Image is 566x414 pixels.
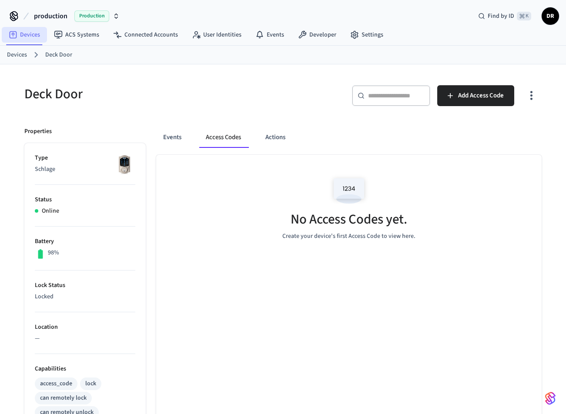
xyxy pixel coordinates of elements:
[545,391,556,405] img: SeamLogoGradient.69752ec5.svg
[45,50,72,60] a: Deck Door
[471,8,538,24] div: Find by ID⌘ K
[258,127,292,148] button: Actions
[35,292,135,301] p: Locked
[42,207,59,216] p: Online
[291,210,407,228] h5: No Access Codes yet.
[248,27,291,43] a: Events
[106,27,185,43] a: Connected Accounts
[35,281,135,290] p: Lock Status
[488,12,514,20] span: Find by ID
[156,127,188,148] button: Events
[343,27,390,43] a: Settings
[40,379,72,388] div: access_code
[282,232,415,241] p: Create your device's first Access Code to view here.
[2,27,47,43] a: Devices
[48,248,59,257] p: 98%
[24,127,52,136] p: Properties
[291,27,343,43] a: Developer
[543,8,558,24] span: DR
[7,50,27,60] a: Devices
[35,237,135,246] p: Battery
[24,85,278,103] h5: Deck Door
[74,10,109,22] span: Production
[35,334,135,343] p: —
[185,27,248,43] a: User Identities
[40,394,87,403] div: can remotely lock
[458,90,504,101] span: Add Access Code
[329,172,368,209] img: Access Codes Empty State
[35,195,135,204] p: Status
[35,364,135,374] p: Capabilities
[156,127,542,148] div: ant example
[437,85,514,106] button: Add Access Code
[542,7,559,25] button: DR
[85,379,96,388] div: lock
[517,12,531,20] span: ⌘ K
[47,27,106,43] a: ACS Systems
[114,154,135,175] img: Schlage Sense Smart Deadbolt with Camelot Trim, Front
[199,127,248,148] button: Access Codes
[34,11,67,21] span: production
[35,165,135,174] p: Schlage
[35,154,135,163] p: Type
[35,323,135,332] p: Location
